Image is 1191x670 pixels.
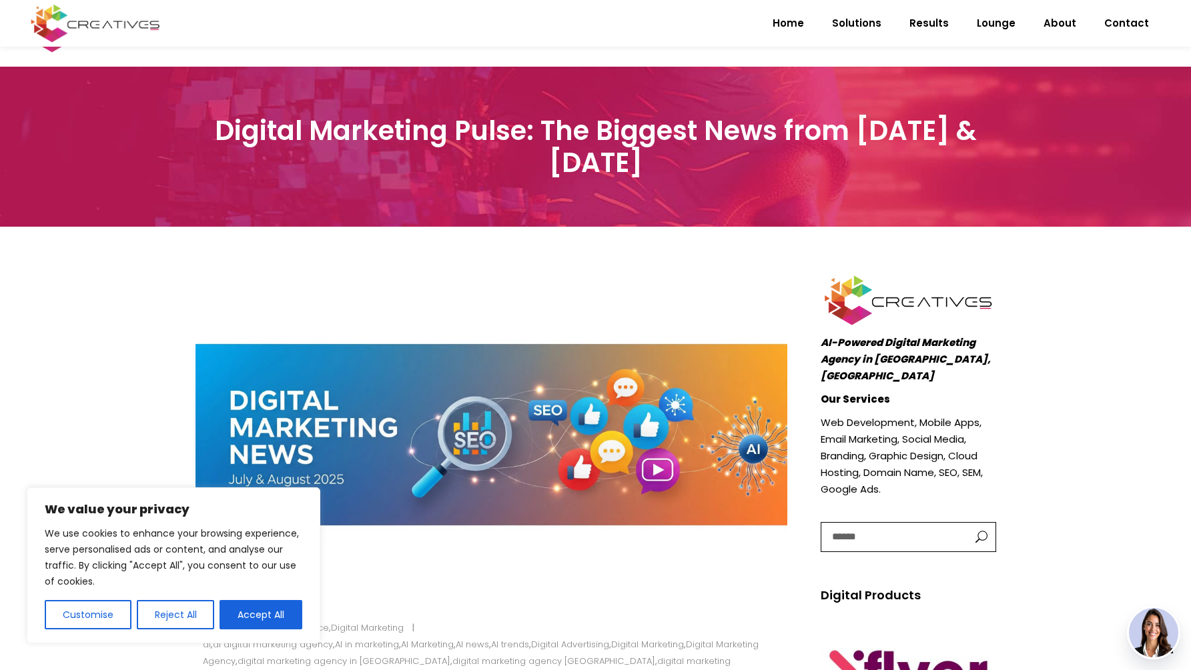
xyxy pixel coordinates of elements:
img: Creatives | Digital Marketing Pulse: The Biggest News from July & August 2025 [821,273,996,327]
p: We value your privacy [45,501,302,517]
a: AI Marketing [401,638,454,651]
p: Web Development, Mobile Apps, Email Marketing, Social Media, Branding, Graphic Design, Cloud Host... [821,414,996,497]
button: Accept All [220,600,302,629]
button: button [962,523,996,551]
div: , [235,619,413,636]
a: Digital Marketing [331,621,404,634]
span: Home [773,6,804,41]
img: Creatives | Digital Marketing Pulse: The Biggest News from July & August 2025 [195,273,788,596]
a: Results [895,6,963,41]
a: Digital Marketing [611,638,684,651]
a: Digital Marketing Agency [203,638,759,667]
a: AI in marketing [335,638,399,651]
a: Contact [1090,6,1163,41]
a: AI trends [491,638,529,651]
a: digital marketing agency [GEOGRAPHIC_DATA] [452,655,655,667]
button: Reject All [137,600,215,629]
span: Lounge [977,6,1016,41]
p: We use cookies to enhance your browsing experience, serve personalised ads or content, and analys... [45,525,302,589]
img: agent [1129,608,1178,657]
a: AI news [456,638,489,651]
div: We value your privacy [27,487,320,643]
a: About [1030,6,1090,41]
a: Digital Advertising [531,638,609,651]
a: digital marketing agency in [GEOGRAPHIC_DATA] [238,655,450,667]
img: Creatives [28,3,163,44]
a: Home [759,6,818,41]
span: Contact [1104,6,1149,41]
span: About [1044,6,1076,41]
h5: Digital Products [821,586,996,605]
span: Solutions [832,6,881,41]
h3: Digital Marketing Pulse: The Biggest News from [DATE] & [DATE] [195,115,996,179]
span: Results [909,6,949,41]
a: ai digital marketing agency [213,638,333,651]
strong: Our Services [821,392,890,406]
button: Customise [45,600,131,629]
em: AI-Powered Digital Marketing Agency in [GEOGRAPHIC_DATA], [GEOGRAPHIC_DATA] [821,335,991,383]
a: Lounge [963,6,1030,41]
a: ai [203,638,211,651]
a: Solutions [818,6,895,41]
